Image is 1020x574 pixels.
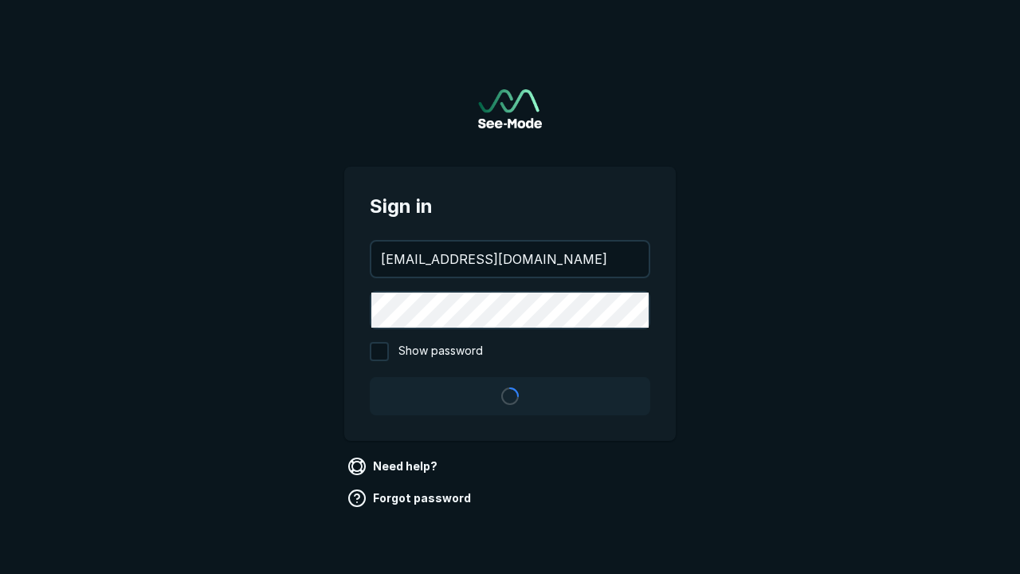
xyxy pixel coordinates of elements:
img: See-Mode Logo [478,89,542,128]
a: Go to sign in [478,89,542,128]
span: Sign in [370,192,650,221]
span: Show password [398,342,483,361]
input: your@email.com [371,242,649,277]
a: Forgot password [344,486,477,511]
a: Need help? [344,454,444,479]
